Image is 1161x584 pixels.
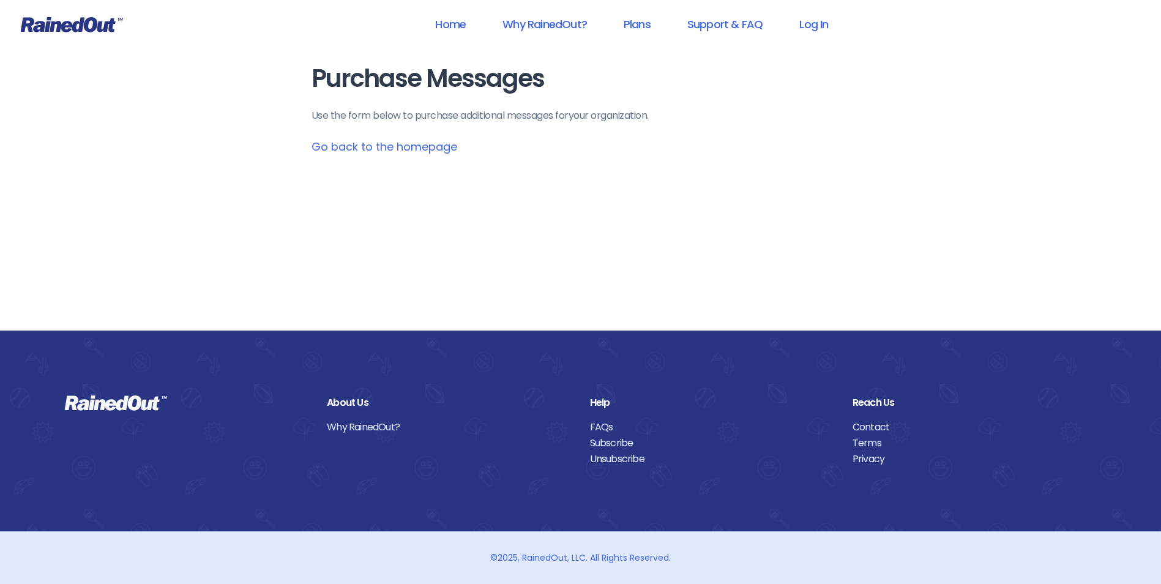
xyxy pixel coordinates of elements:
[853,395,1097,411] div: Reach Us
[853,451,1097,467] a: Privacy
[487,10,603,38] a: Why RainedOut?
[590,395,834,411] div: Help
[590,419,834,435] a: FAQs
[671,10,778,38] a: Support & FAQ
[327,419,571,435] a: Why RainedOut?
[327,395,571,411] div: About Us
[312,139,457,154] a: Go back to the homepage
[608,10,666,38] a: Plans
[312,65,850,92] h1: Purchase Messages
[783,10,844,38] a: Log In
[853,435,1097,451] a: Terms
[312,108,850,123] p: Use the form below to purchase additional messages for your organization .
[590,435,834,451] a: Subscribe
[419,10,482,38] a: Home
[590,451,834,467] a: Unsubscribe
[853,419,1097,435] a: Contact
